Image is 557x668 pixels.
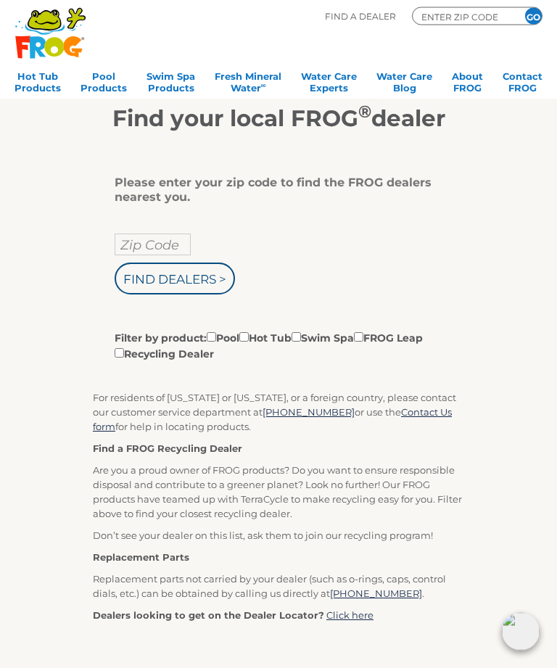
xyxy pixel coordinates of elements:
[502,613,540,651] img: openIcon
[93,463,464,521] p: Are you a proud owner of FROG products? Do you want to ensure responsible disposal and contribute...
[301,66,357,95] a: Water CareExperts
[503,66,542,95] a: ContactFROG
[261,81,266,89] sup: ∞
[93,610,324,622] strong: Dealers looking to get on the Dealer Locator?
[81,66,127,95] a: PoolProducts
[115,330,432,362] label: Filter by product: Pool Hot Tub Swim Spa FROG Leap Recycling Dealer
[354,333,363,342] input: Filter by product:PoolHot TubSwim SpaFROG LeapRecycling Dealer
[292,333,301,342] input: Filter by product:PoolHot TubSwim SpaFROG LeapRecycling Dealer
[15,66,61,95] a: Hot TubProducts
[452,66,483,95] a: AboutFROG
[358,102,371,123] sup: ®
[115,263,235,295] input: Find Dealers >
[325,7,396,25] p: Find A Dealer
[93,572,464,601] p: Replacement parts not carried by your dealer (such as o-rings, caps, control dials, etc.) can be ...
[93,443,242,455] strong: Find a FROG Recycling Dealer
[93,552,189,564] strong: Replacement Parts
[147,66,195,95] a: Swim SpaProducts
[93,391,464,434] p: For residents of [US_STATE] or [US_STATE], or a foreign country, please contact our customer serv...
[525,8,542,25] input: GO
[330,588,422,600] a: [PHONE_NUMBER]
[93,529,464,543] p: Don’t see your dealer on this list, ask them to join our recycling program!
[215,66,281,95] a: Fresh MineralWater∞
[115,176,432,205] div: Please enter your zip code to find the FROG dealers nearest you.
[326,610,374,622] a: Click here
[207,333,216,342] input: Filter by product:PoolHot TubSwim SpaFROG LeapRecycling Dealer
[420,10,507,23] input: Zip Code Form
[263,407,355,418] a: [PHONE_NUMBER]
[376,66,432,95] a: Water CareBlog
[115,349,124,358] input: Filter by product:PoolHot TubSwim SpaFROG LeapRecycling Dealer
[239,333,249,342] input: Filter by product:PoolHot TubSwim SpaFROG LeapRecycling Dealer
